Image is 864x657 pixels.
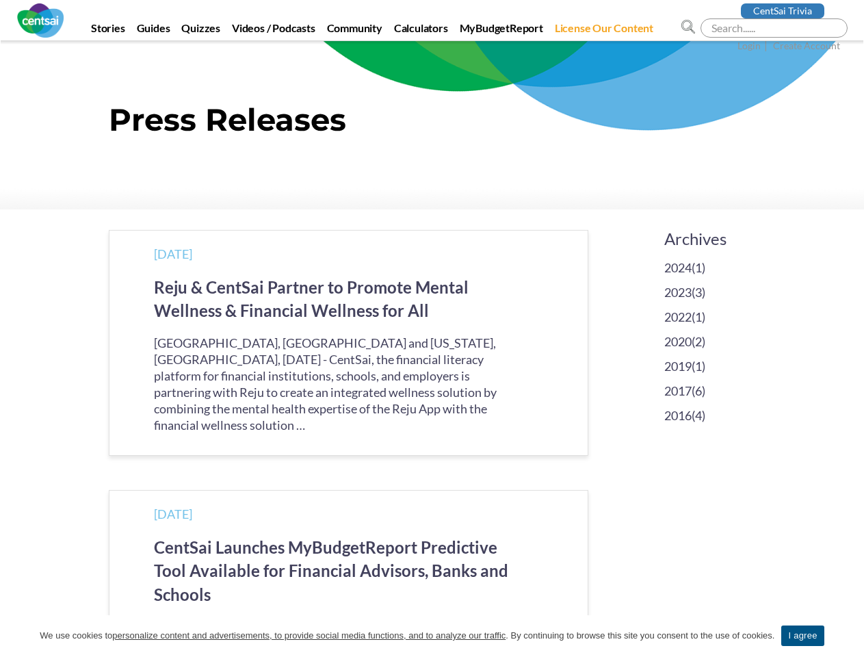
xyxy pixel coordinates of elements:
[664,259,692,276] a: 2024
[86,21,130,40] a: Stories
[741,3,824,18] a: CentSai Trivia
[737,40,761,54] a: Login
[664,407,755,424] li: (4)
[664,259,755,276] li: (1)
[322,21,387,40] a: Community
[664,357,692,375] a: 2019
[664,308,755,326] li: (1)
[132,21,175,40] a: Guides
[154,277,469,320] a: Reju & CentSai Partner to Promote Mental Wellness & Financial Wellness for All
[154,537,508,604] a: CentSai Launches MyBudgetReport Predictive Tool Available for Financial Advisors, Banks and Schools
[664,333,755,350] li: (2)
[664,283,755,301] li: (3)
[664,382,692,400] a: 2017
[840,629,854,643] a: I agree
[17,3,64,38] img: CentSai
[176,21,225,40] a: Quizzes
[154,335,523,433] p: [GEOGRAPHIC_DATA], [GEOGRAPHIC_DATA] and [US_STATE], [GEOGRAPHIC_DATA], [DATE] - CentSai, the fin...
[227,21,320,40] a: Videos / Podcasts
[389,21,453,40] a: Calculators
[773,40,840,54] a: Create Account
[154,506,192,521] time: [DATE]
[664,283,692,301] a: 2023
[781,626,824,646] a: I agree
[664,333,692,350] a: 2020
[701,18,848,38] input: Search......
[550,21,658,40] a: License Our Content
[664,407,692,424] a: 2016
[40,629,774,643] span: We use cookies to . By continuing to browse this site you consent to the use of cookies.
[664,382,755,400] li: (6)
[109,101,755,144] h1: Press Releases
[763,38,771,54] span: |
[664,230,755,248] h3: Archives
[112,630,506,641] u: personalize content and advertisements, to provide social media functions, and to analyze our tra...
[664,357,755,375] li: (1)
[154,246,192,261] time: [DATE]
[455,21,548,40] a: MyBudgetReport
[664,308,692,326] a: 2022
